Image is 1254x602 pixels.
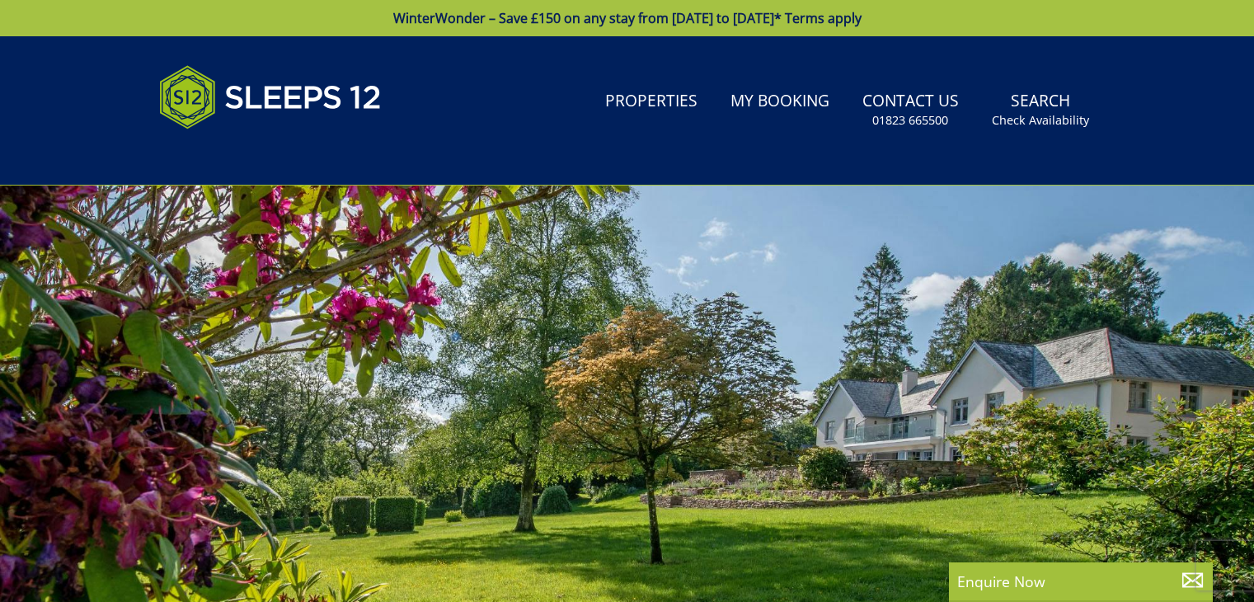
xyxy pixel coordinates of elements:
a: Properties [599,83,704,120]
small: Check Availability [992,112,1089,129]
img: Sleeps 12 [159,56,382,139]
a: SearchCheck Availability [985,83,1096,137]
a: My Booking [724,83,836,120]
iframe: Customer reviews powered by Trustpilot [151,148,324,162]
p: Enquire Now [957,571,1205,592]
a: Contact Us01823 665500 [856,83,965,137]
small: 01823 665500 [872,112,948,129]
